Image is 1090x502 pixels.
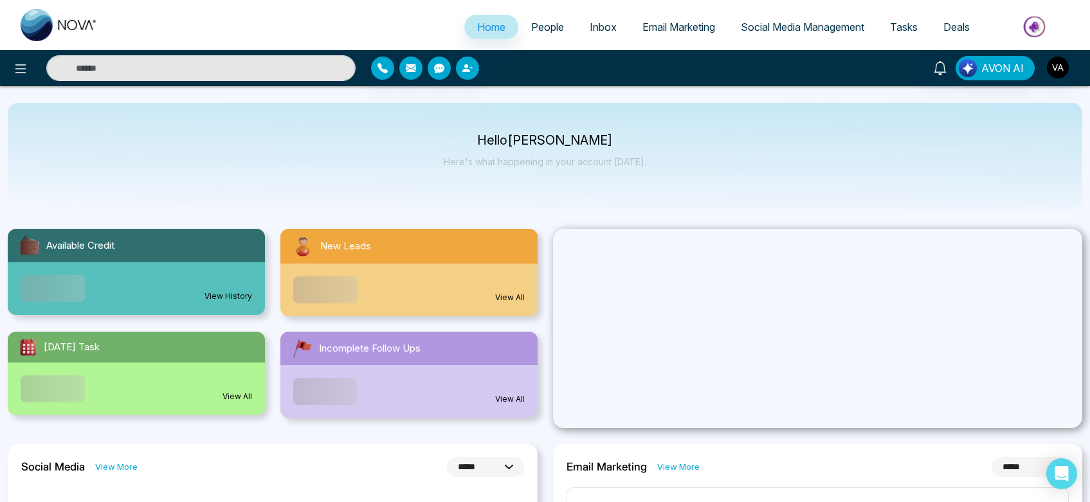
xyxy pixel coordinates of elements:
h2: Email Marketing [567,460,647,473]
a: View All [495,292,525,303]
span: Home [477,21,505,33]
img: todayTask.svg [18,337,39,357]
span: [DATE] Task [44,340,100,355]
a: View History [204,291,252,302]
div: Open Intercom Messenger [1046,458,1077,489]
a: View More [95,461,138,473]
span: AVON AI [981,60,1024,76]
p: Hello [PERSON_NAME] [444,135,646,146]
a: Social Media Management [728,15,877,39]
a: Email Marketing [630,15,728,39]
span: Social Media Management [741,21,864,33]
a: Deals [931,15,983,39]
a: Tasks [877,15,931,39]
img: Nova CRM Logo [21,9,98,41]
a: Home [464,15,518,39]
img: Lead Flow [959,59,977,77]
span: Available Credit [46,238,114,253]
a: Inbox [577,15,630,39]
span: New Leads [320,239,371,254]
a: Incomplete Follow UpsView All [273,332,545,418]
img: followUps.svg [291,337,314,360]
img: newLeads.svg [291,234,315,258]
img: availableCredit.svg [18,234,41,257]
span: Inbox [590,21,617,33]
a: People [518,15,577,39]
span: People [531,21,564,33]
span: Tasks [890,21,918,33]
p: Here's what happening in your account [DATE]. [444,156,646,167]
a: View All [495,393,525,405]
a: New LeadsView All [273,229,545,316]
span: Deals [943,21,970,33]
button: AVON AI [956,56,1035,80]
a: View All [223,391,252,402]
span: Email Marketing [642,21,715,33]
img: Market-place.gif [989,12,1082,41]
a: View More [657,461,700,473]
img: User Avatar [1047,57,1069,78]
h2: Social Media [21,460,85,473]
span: Incomplete Follow Ups [319,341,421,356]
